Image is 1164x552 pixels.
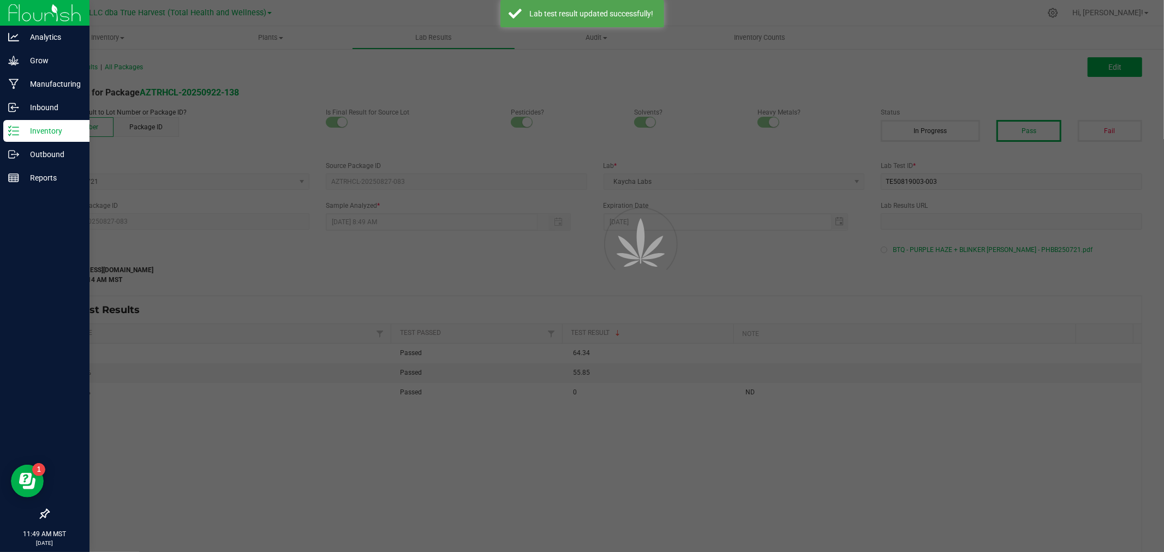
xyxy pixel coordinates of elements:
p: [DATE] [5,539,85,547]
inline-svg: Analytics [8,32,19,43]
inline-svg: Manufacturing [8,79,19,89]
p: Reports [19,171,85,184]
div: Lab test result updated successfully! [528,8,656,19]
inline-svg: Outbound [8,149,19,160]
iframe: Resource center unread badge [32,463,45,476]
p: Manufacturing [19,77,85,91]
inline-svg: Grow [8,55,19,66]
p: Outbound [19,148,85,161]
p: Inventory [19,124,85,137]
p: 11:49 AM MST [5,529,85,539]
inline-svg: Inbound [8,102,19,113]
p: Analytics [19,31,85,44]
iframe: Resource center [11,465,44,497]
p: Inbound [19,101,85,114]
p: Grow [19,54,85,67]
inline-svg: Reports [8,172,19,183]
inline-svg: Inventory [8,125,19,136]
